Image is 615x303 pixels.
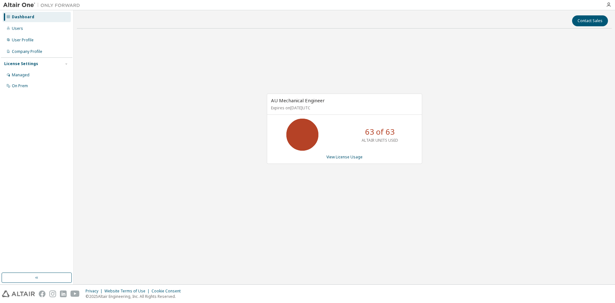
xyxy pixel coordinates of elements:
img: youtube.svg [70,290,80,297]
a: View License Usage [326,154,363,160]
img: Altair One [3,2,83,8]
div: Website Terms of Use [104,289,152,294]
p: ALTAIR UNITS USED [362,138,398,143]
div: Privacy [86,289,104,294]
div: Users [12,26,23,31]
button: Contact Sales [572,15,608,26]
div: Company Profile [12,49,42,54]
div: License Settings [4,61,38,66]
div: On Prem [12,83,28,88]
div: User Profile [12,38,34,43]
img: facebook.svg [39,290,45,297]
img: linkedin.svg [60,290,67,297]
p: Expires on [DATE] UTC [271,105,416,111]
span: AU Mechanical Engineer [271,97,325,104]
p: © 2025 Altair Engineering, Inc. All Rights Reserved. [86,294,184,299]
img: instagram.svg [49,290,56,297]
img: altair_logo.svg [2,290,35,297]
div: Cookie Consent [152,289,184,294]
p: 63 of 63 [365,126,395,137]
div: Dashboard [12,14,34,20]
div: Managed [12,72,29,78]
